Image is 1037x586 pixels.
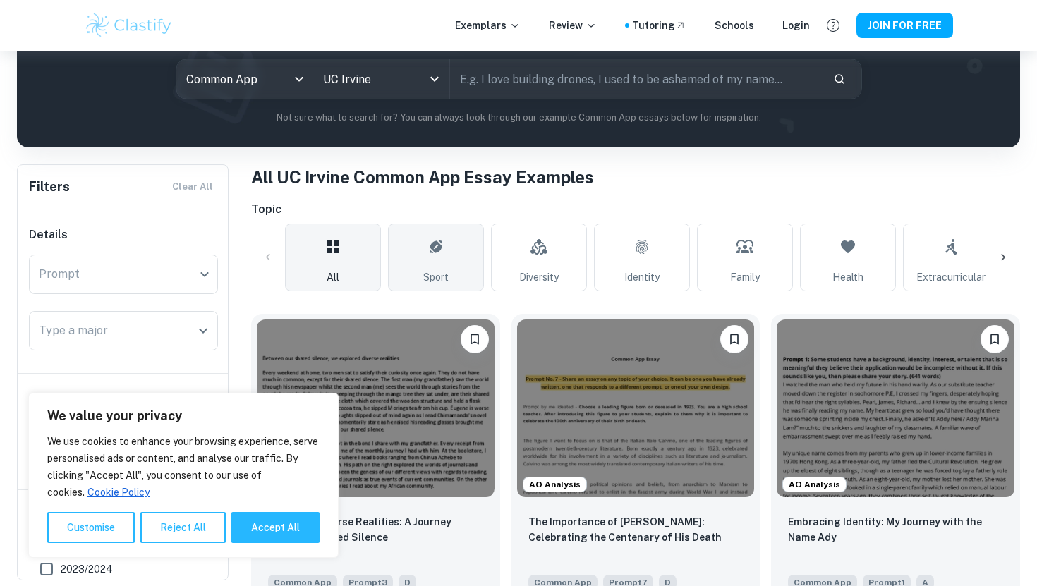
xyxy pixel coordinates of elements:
[981,325,1009,353] button: Please log in to bookmark exemplars
[61,561,113,577] span: 2023/2024
[423,269,449,285] span: Sport
[47,408,320,425] p: We value your privacy
[28,393,339,558] div: We value your privacy
[47,433,320,501] p: We use cookies to enhance your browsing experience, serve personalised ads or content, and analys...
[257,319,495,497] img: undefined Common App example thumbnail: Exploring Diverse Realities: A Journey T
[783,478,846,491] span: AO Analysis
[29,226,218,243] h6: Details
[856,13,953,38] button: JOIN FOR FREE
[455,18,521,33] p: Exemplars
[549,18,597,33] p: Review
[193,321,213,341] button: Open
[916,269,986,285] span: Extracurricular
[517,319,755,497] img: undefined Common App example thumbnail: The Importance of Italo Calvino: Celebra
[777,319,1014,497] img: undefined Common App example thumbnail: Embracing Identity: My Journey with the
[827,67,851,91] button: Search
[624,269,660,285] span: Identity
[231,512,320,543] button: Accept All
[176,59,313,99] div: Common App
[251,201,1020,218] h6: Topic
[327,269,339,285] span: All
[832,269,863,285] span: Health
[450,59,822,99] input: E.g. I love building drones, I used to be ashamed of my name...
[87,486,150,499] a: Cookie Policy
[29,391,218,408] h6: Grade
[140,512,226,543] button: Reject All
[251,164,1020,190] h1: All UC Irvine Common App Essay Examples
[84,11,174,39] img: Clastify logo
[47,512,135,543] button: Customise
[788,514,1003,545] p: Embracing Identity: My Journey with the Name Ady
[720,325,748,353] button: Please log in to bookmark exemplars
[528,514,744,545] p: The Importance of Italo Calvino: Celebrating the Centenary of His Death
[29,177,70,197] h6: Filters
[461,325,489,353] button: Please log in to bookmark exemplars
[519,269,559,285] span: Diversity
[632,18,686,33] a: Tutoring
[523,478,586,491] span: AO Analysis
[425,69,444,89] button: Open
[715,18,754,33] a: Schools
[28,111,1009,125] p: Not sure what to search for? You can always look through our example Common App essays below for ...
[782,18,810,33] a: Login
[730,269,760,285] span: Family
[268,514,483,545] p: Exploring Diverse Realities: A Journey Through Shared Silence
[821,13,845,37] button: Help and Feedback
